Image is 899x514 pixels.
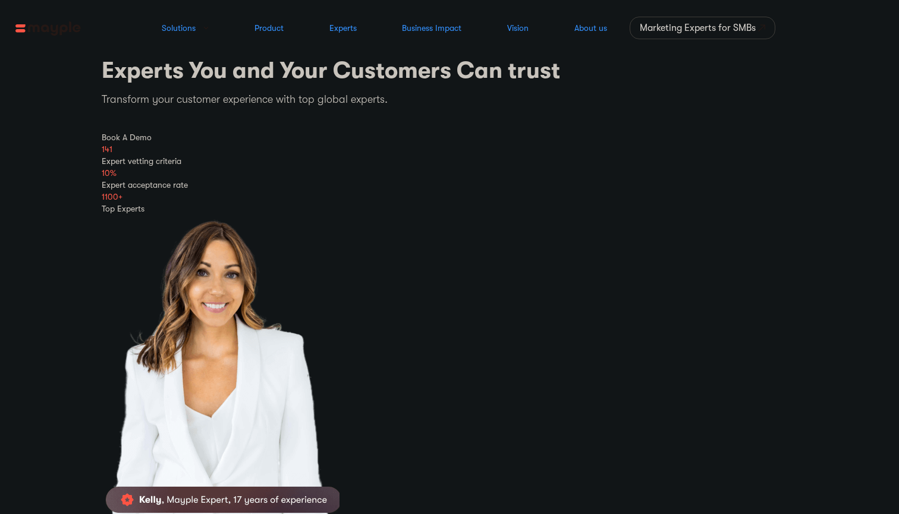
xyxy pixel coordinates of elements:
a: Business Impact [402,21,461,35]
img: arrow-down [203,26,209,30]
div: Book A Demo [102,131,797,143]
img: mayple-logo [15,21,81,36]
div: Top Experts [102,203,797,215]
p: Transform your customer experience with top global experts. [102,92,797,108]
a: Marketing Experts for SMBs [630,17,775,39]
div: Marketing Experts for SMBs [640,20,756,36]
div: 1100+ [102,191,797,203]
a: About us [574,21,607,35]
a: Product [254,21,284,35]
div: Expert acceptance rate [102,179,797,191]
div: 10% [102,167,797,179]
a: Vision [507,21,529,35]
h1: Experts You and Your Customers Can trust [102,56,797,85]
a: Solutions [162,21,196,35]
div: Expert vetting criteria [102,155,797,167]
a: Experts [329,21,357,35]
div: 141 [102,143,797,155]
